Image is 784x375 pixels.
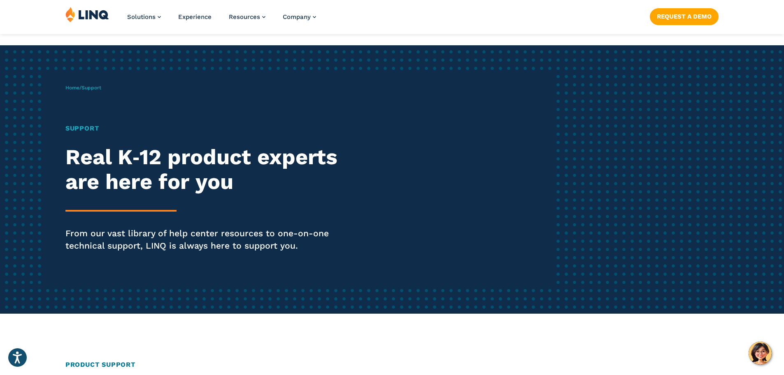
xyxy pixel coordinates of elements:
[65,85,101,91] span: /
[283,13,311,21] span: Company
[178,13,212,21] a: Experience
[65,123,368,133] h1: Support
[65,7,109,22] img: LINQ | K‑12 Software
[81,85,101,91] span: Support
[127,7,316,34] nav: Primary Navigation
[229,13,265,21] a: Resources
[650,7,719,25] nav: Button Navigation
[650,8,719,25] a: Request a Demo
[65,145,368,194] h2: Real K‑12 product experts are here for you
[127,13,161,21] a: Solutions
[65,360,719,370] h2: Product Support
[65,85,79,91] a: Home
[229,13,260,21] span: Resources
[127,13,156,21] span: Solutions
[749,342,772,365] button: Hello, have a question? Let’s chat.
[283,13,316,21] a: Company
[65,227,368,252] p: From our vast library of help center resources to one-on-one technical support, LINQ is always he...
